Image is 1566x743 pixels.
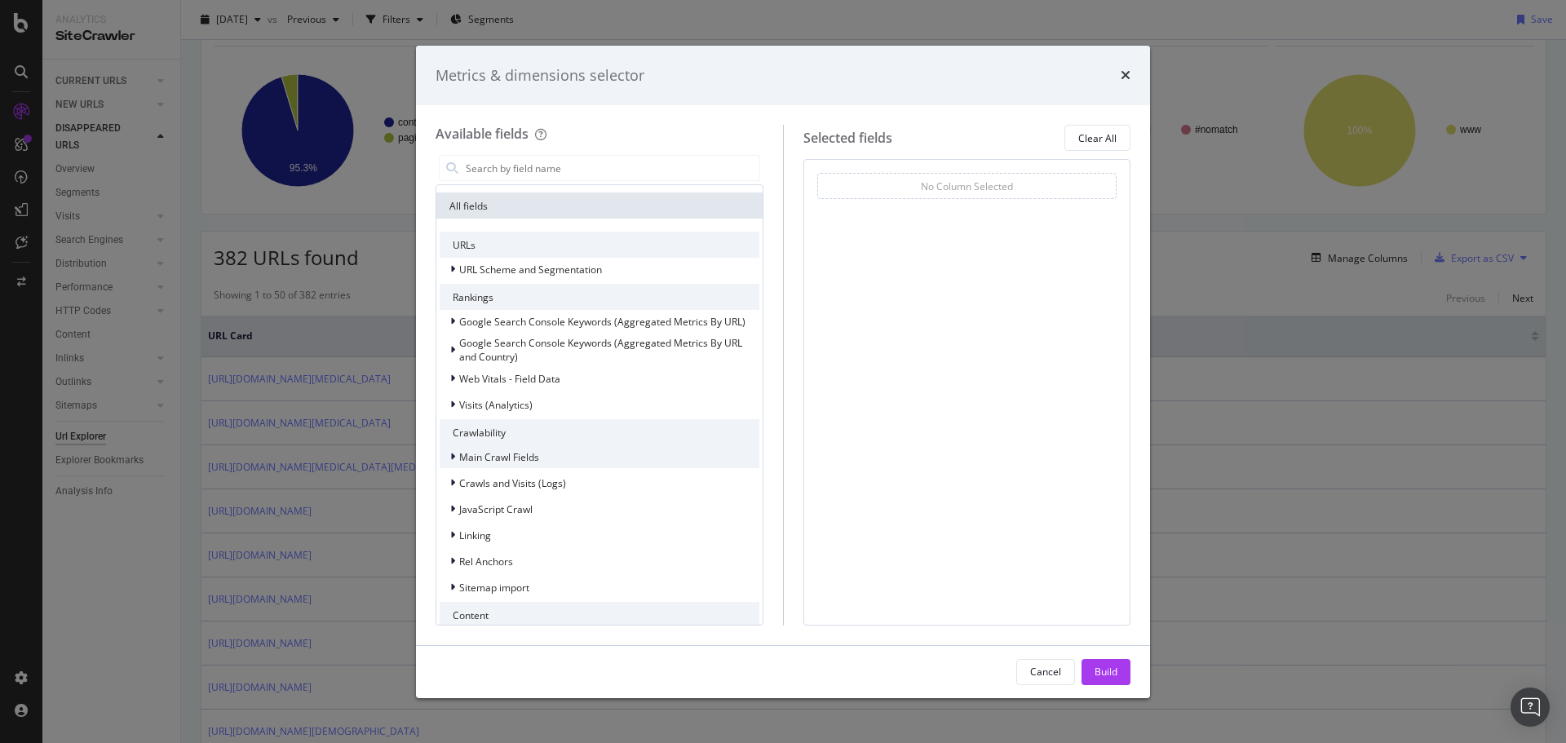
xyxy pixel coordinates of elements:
span: Crawls and Visits (Logs) [459,476,566,490]
div: No Column Selected [921,179,1013,193]
span: Main Crawl Fields [459,450,539,464]
div: URLs [440,232,759,258]
div: Selected fields [803,129,892,148]
button: Clear All [1064,125,1130,151]
div: Clear All [1078,131,1117,145]
button: Cancel [1016,659,1075,685]
span: Sitemap import [459,581,529,595]
div: Available fields [436,125,529,143]
span: Google Search Console Keywords (Aggregated Metrics By URL and Country) [459,336,742,364]
span: Google Search Console Keywords (Aggregated Metrics By URL) [459,315,745,329]
div: Metrics & dimensions selector [436,65,644,86]
div: Open Intercom Messenger [1511,688,1550,727]
div: Content [440,602,759,628]
input: Search by field name [464,156,759,180]
div: times [1121,65,1130,86]
div: Build [1095,665,1117,679]
div: Cancel [1030,665,1061,679]
div: All fields [436,192,763,219]
div: modal [416,46,1150,698]
div: Crawlability [440,419,759,445]
span: Web Vitals - Field Data [459,372,560,386]
span: JavaScript Crawl [459,502,533,516]
span: Visits (Analytics) [459,398,533,412]
button: Build [1082,659,1130,685]
div: Rankings [440,284,759,310]
span: Rel Anchors [459,555,513,568]
span: Linking [459,529,491,542]
span: URL Scheme and Segmentation [459,263,602,276]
